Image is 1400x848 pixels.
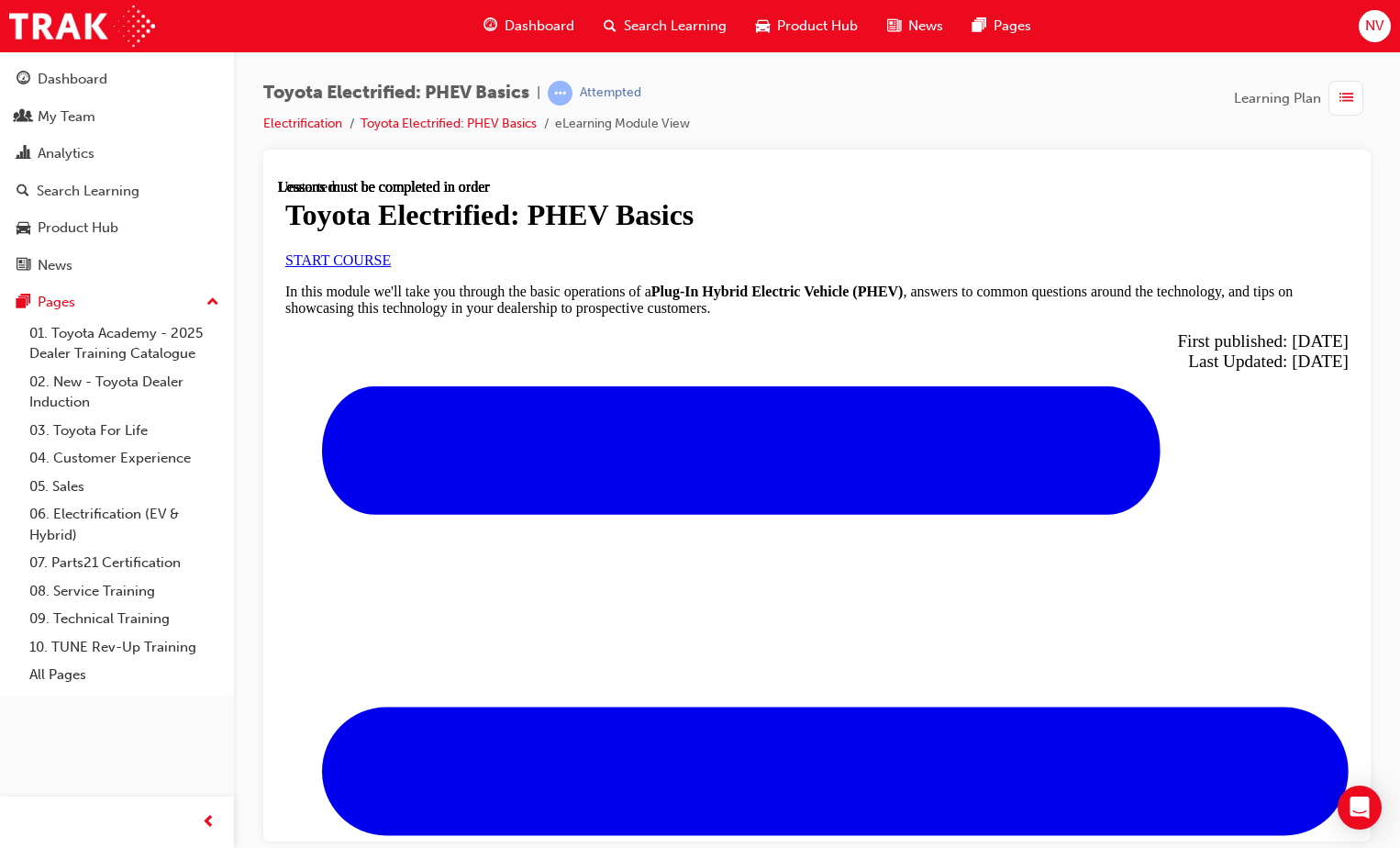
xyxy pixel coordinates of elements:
img: Trak [9,6,155,47]
span: prev-icon [202,811,216,834]
span: search-icon [17,184,29,200]
a: news-iconNews [872,7,958,45]
span: car-icon [756,15,770,38]
div: Dashboard [38,69,107,90]
p: In this module we'll take you through the basic operations of a , answers to common questions aro... [7,105,1071,138]
div: Search Learning [37,181,139,202]
button: NV [1359,10,1391,42]
div: News [38,255,72,276]
a: 03. Toyota For Life [22,417,227,445]
div: My Team [38,106,95,128]
span: news-icon [887,15,901,38]
h1: Toyota Electrified: PHEV Basics [7,19,1071,53]
a: All Pages [22,661,227,689]
span: pages-icon [17,295,30,311]
a: START COURSE [7,73,113,89]
div: Open Intercom Messenger [1338,786,1382,830]
a: car-iconProduct Hub [741,7,872,45]
div: Pages [38,292,75,313]
div: Analytics [38,143,94,164]
span: Dashboard [505,16,574,37]
a: 07. Parts21 Certification [22,549,227,577]
span: chart-icon [17,146,30,162]
a: Product Hub [7,211,227,245]
span: guage-icon [17,72,30,88]
a: My Team [7,100,227,134]
a: 08. Service Training [22,577,227,606]
span: pages-icon [972,15,986,38]
a: Electrification [263,116,342,131]
a: search-iconSearch Learning [589,7,741,45]
span: News [908,16,943,37]
span: | [537,83,540,104]
a: Analytics [7,137,227,171]
a: Toyota Electrified: PHEV Basics [361,116,537,131]
span: people-icon [17,109,30,126]
span: news-icon [17,258,30,274]
button: Pages [7,285,227,319]
span: First published: [DATE] Last Updated: [DATE] [899,152,1071,192]
a: guage-iconDashboard [469,7,589,45]
span: Toyota Electrified: PHEV Basics [263,83,529,104]
button: DashboardMy TeamAnalyticsSearch LearningProduct HubNews [7,59,227,285]
a: 09. Technical Training [22,605,227,633]
a: 06. Electrification (EV & Hybrid) [22,500,227,549]
span: up-icon [206,291,219,315]
button: Learning Plan [1234,81,1371,116]
a: 10. TUNE Rev-Up Training [22,633,227,662]
a: News [7,249,227,283]
span: car-icon [17,220,30,237]
span: search-icon [604,15,617,38]
a: Search Learning [7,174,227,208]
li: eLearning Module View [555,114,690,135]
span: learningRecordVerb_ATTEMPT-icon [548,81,572,106]
span: NV [1365,16,1383,37]
a: Dashboard [7,62,227,96]
span: guage-icon [483,15,497,38]
a: 04. Customer Experience [22,444,227,473]
div: Product Hub [38,218,118,239]
a: pages-iconPages [958,7,1046,45]
a: 05. Sales [22,473,227,501]
span: Product Hub [777,16,858,37]
span: Search Learning [624,16,727,37]
span: list-icon [1339,87,1353,110]
a: 01. Toyota Academy - 2025 Dealer Training Catalogue [22,319,227,368]
span: Learning Plan [1234,88,1321,109]
div: Attempted [580,84,641,102]
span: Pages [994,16,1031,37]
strong: Plug-In Hybrid Electric Vehicle (PHEV) [373,105,626,120]
a: 02. New - Toyota Dealer Induction [22,368,227,417]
